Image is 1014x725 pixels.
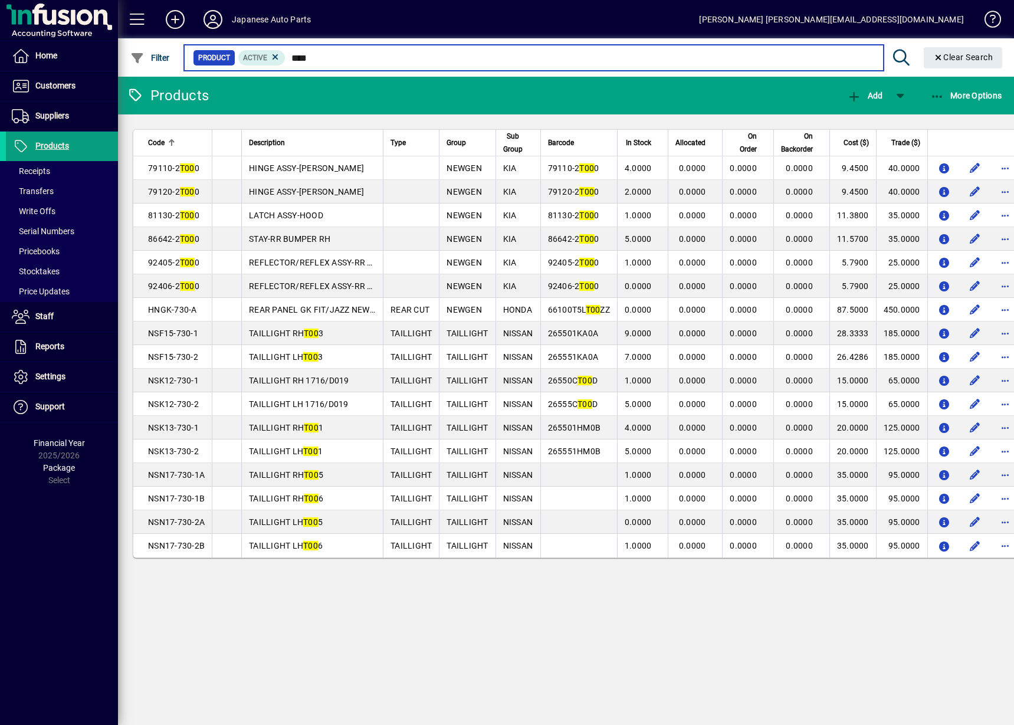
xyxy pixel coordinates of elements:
em: T00 [304,470,319,480]
td: 35.0000 [829,463,876,487]
span: Reports [35,342,64,351]
div: Type [390,136,432,149]
em: T00 [180,258,195,267]
button: Edit [966,182,985,201]
span: Stocktakes [12,267,60,276]
em: T00 [303,447,318,456]
div: Products [127,86,209,105]
button: Profile [194,9,232,30]
span: 0.0000 [786,470,813,480]
div: Group [447,136,488,149]
td: 15.0000 [829,369,876,392]
span: Code [148,136,165,149]
em: T00 [586,305,600,314]
div: Barcode [548,136,610,149]
span: TAILLIGHT [390,376,432,385]
span: NISSAN [503,399,533,409]
button: Edit [966,347,985,366]
span: Customers [35,81,76,90]
em: T00 [579,258,594,267]
div: Allocated [675,136,716,149]
span: 81130-2 0 [148,211,199,220]
span: 0.0000 [786,163,813,173]
span: Staff [35,311,54,321]
span: KIA [503,258,517,267]
span: 0.0000 [730,211,757,220]
td: 11.3800 [829,204,876,227]
span: 0.0000 [730,163,757,173]
td: 5.7900 [829,274,876,298]
button: Edit [966,442,985,461]
div: Description [249,136,376,149]
td: 35.0000 [876,227,927,251]
span: 0.0000 [730,494,757,503]
span: REAR CUT [390,305,429,314]
td: 5.7900 [829,251,876,274]
span: 66100T5L ZZ [548,305,610,314]
span: 265551HM0B [548,447,601,456]
span: 0.0000 [730,470,757,480]
span: Trade ($) [891,136,920,149]
span: TAILLIGHT [390,399,432,409]
span: TAILLIGHT LH 1716/D019 [249,399,349,409]
a: Write Offs [6,201,118,221]
button: Edit [966,513,985,532]
span: 0.0000 [679,305,706,314]
button: Edit [966,489,985,508]
span: HINGE ASSY-[PERSON_NAME] [249,163,364,173]
span: REAR PANEL GK FIT/JAZZ NEW GEN [249,305,389,314]
span: 0.0000 [730,187,757,196]
span: TAILLIGHT [447,376,488,385]
a: Home [6,41,118,71]
span: Description [249,136,285,149]
span: 0.0000 [730,376,757,385]
span: NSK12-730-1 [148,376,199,385]
span: 0.0000 [679,447,706,456]
span: NEWGEN [447,281,482,291]
span: TAILLIGHT LH 3 [249,352,323,362]
em: T00 [579,163,594,173]
span: 0.0000 [679,258,706,267]
span: NSN17-730-2A [148,517,205,527]
span: 0.0000 [786,187,813,196]
span: 26550C D [548,376,598,385]
span: 9.0000 [625,329,652,338]
span: Price Updates [12,287,70,296]
span: KIA [503,234,517,244]
td: 9.4500 [829,180,876,204]
td: 65.0000 [876,392,927,416]
td: 40.0000 [876,156,927,180]
td: 28.3333 [829,322,876,345]
span: NSK13-730-2 [148,447,199,456]
span: Group [447,136,466,149]
button: Edit [966,277,985,296]
span: 0.0000 [679,376,706,385]
span: TAILLIGHT [447,494,488,503]
a: Customers [6,71,118,101]
div: Code [148,136,205,149]
a: Pricebooks [6,241,118,261]
span: TAILLIGHT [390,447,432,456]
div: Japanese Auto Parts [232,10,311,29]
span: KIA [503,163,517,173]
span: NSK12-730-2 [148,399,199,409]
span: NISSAN [503,329,533,338]
span: 92405-2 0 [548,258,599,267]
span: NISSAN [503,423,533,432]
span: HNGK-730-A [148,305,197,314]
span: Product [198,52,230,64]
em: T00 [180,187,195,196]
a: Suppliers [6,101,118,131]
span: 0.0000 [786,352,813,362]
span: NEWGEN [447,305,482,314]
span: 0.0000 [730,258,757,267]
span: NEWGEN [447,258,482,267]
td: 35.0000 [829,510,876,534]
em: T00 [180,281,195,291]
td: 95.0000 [876,487,927,510]
button: Edit [966,395,985,414]
span: 0.0000 [679,187,706,196]
span: TAILLIGHT RH 5 [249,470,323,480]
span: 265501HM0B [548,423,601,432]
span: Type [390,136,406,149]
